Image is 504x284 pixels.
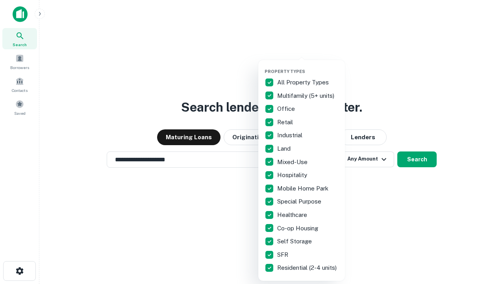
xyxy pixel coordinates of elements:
p: Co-op Housing [277,224,320,233]
p: Healthcare [277,210,309,220]
p: Industrial [277,131,304,140]
p: Land [277,144,292,153]
p: Multifamily (5+ units) [277,91,336,101]
p: Hospitality [277,170,309,180]
p: Retail [277,118,295,127]
p: Office [277,104,296,114]
p: Self Storage [277,237,313,246]
p: SFR [277,250,290,260]
p: Mixed-Use [277,157,309,167]
p: Mobile Home Park [277,184,330,193]
iframe: Chat Widget [465,221,504,259]
span: Property Types [265,69,305,74]
p: All Property Types [277,78,330,87]
p: Residential (2-4 units) [277,263,338,273]
p: Special Purpose [277,197,323,206]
